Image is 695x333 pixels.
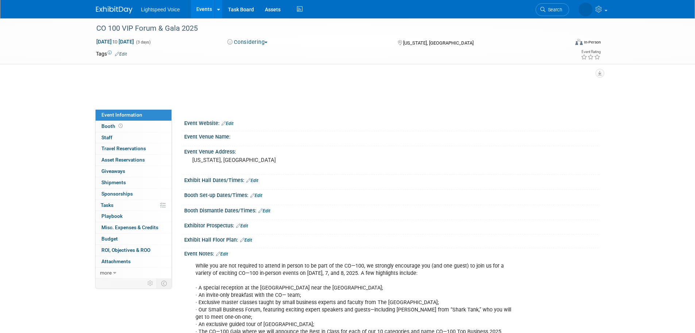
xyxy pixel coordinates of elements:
div: Event Notes: [184,248,599,258]
span: [US_STATE], [GEOGRAPHIC_DATA] [403,40,474,46]
span: Sponsorships [101,191,133,197]
td: Personalize Event Tab Strip [144,279,157,288]
a: ROI, Objectives & ROO [96,245,171,256]
a: Edit [246,178,258,183]
a: Edit [221,121,233,126]
td: Tags [96,50,127,57]
div: Exhibitor Prospectus: [184,220,599,230]
td: Toggle Event Tabs [157,279,171,288]
span: Budget [101,236,118,242]
a: Playbook [96,211,171,222]
span: Playbook [101,213,123,219]
img: ExhibitDay [96,6,132,14]
span: Search [545,7,562,12]
div: Exhibit Hall Floor Plan: [184,234,599,244]
a: Staff [96,132,171,143]
span: Tasks [101,202,113,208]
span: Travel Reservations [101,145,146,151]
span: ROI, Objectives & ROO [101,247,150,253]
img: Alexis Snowbarger [579,3,592,16]
pre: [US_STATE], [GEOGRAPHIC_DATA] [192,157,349,163]
button: Considering [225,38,270,46]
a: Travel Reservations [96,143,171,154]
div: Event Venue Address: [184,146,599,155]
span: Booth not reserved yet [117,123,124,129]
a: Budget [96,234,171,245]
a: Search [536,3,569,16]
div: Event Rating [581,50,601,54]
span: (3 days) [135,40,151,45]
a: Edit [236,223,248,228]
span: [DATE] [DATE] [96,38,134,45]
span: Booth [101,123,124,129]
a: Edit [240,238,252,243]
div: Exhibit Hall Dates/Times: [184,175,599,184]
a: Edit [258,208,270,213]
span: Staff [101,135,112,140]
div: In-Person [584,39,601,45]
span: Attachments [101,258,131,264]
a: more [96,268,171,279]
a: Booth [96,121,171,132]
div: Booth Dismantle Dates/Times: [184,205,599,215]
a: Giveaways [96,166,171,177]
a: Shipments [96,177,171,188]
a: Tasks [96,200,171,211]
span: Misc. Expenses & Credits [101,224,158,230]
span: to [112,39,119,45]
span: more [100,270,112,276]
span: Event Information [101,112,142,118]
img: Format-Inperson.png [575,39,583,45]
span: Lightspeed Voice [141,7,180,12]
span: Giveaways [101,168,125,174]
div: Booth Set-up Dates/Times: [184,190,599,199]
a: Edit [115,52,127,57]
a: Misc. Expenses & Credits [96,222,171,233]
div: Event Format [526,38,601,49]
span: Shipments [101,179,126,185]
a: Asset Reservations [96,155,171,166]
a: Event Information [96,110,171,121]
a: Edit [216,251,228,257]
a: Edit [250,193,262,198]
a: Sponsorships [96,189,171,200]
a: Attachments [96,256,171,267]
span: Asset Reservations [101,157,145,163]
div: Event Website: [184,118,599,127]
div: CO 100 VIP Forum & Gala 2025 [94,22,558,35]
div: Event Venue Name: [184,131,599,140]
